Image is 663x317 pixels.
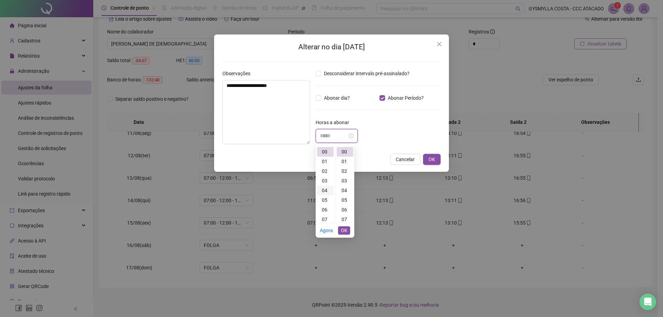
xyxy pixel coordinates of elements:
button: OK [423,154,441,165]
div: 04 [337,186,353,195]
span: Abonar Período? [385,94,426,102]
a: Agora [320,228,333,233]
span: Abonar dia? [321,94,353,102]
label: Observações [222,70,255,77]
div: 01 [337,157,353,166]
span: OK [429,156,435,163]
div: 02 [317,166,334,176]
div: 06 [337,205,353,215]
div: 05 [337,195,353,205]
button: Close [434,39,445,50]
div: 04 [317,186,334,195]
span: Desconsiderar intervalo pré-assinalado? [321,70,412,77]
div: 06 [317,205,334,215]
div: 00 [337,147,353,157]
span: close [436,41,442,47]
button: OK [338,226,350,235]
label: Horas a abonar [316,119,354,126]
div: Open Intercom Messenger [640,294,656,310]
div: 03 [317,176,334,186]
div: 02 [337,166,353,176]
div: 07 [337,215,353,224]
h2: Alterar no dia [DATE] [222,41,441,53]
div: 00 [317,147,334,157]
span: Cancelar [396,156,415,163]
div: 03 [337,176,353,186]
div: 05 [317,195,334,205]
span: OK [341,227,347,234]
div: 01 [317,157,334,166]
div: 07 [317,215,334,224]
button: Cancelar [390,154,420,165]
